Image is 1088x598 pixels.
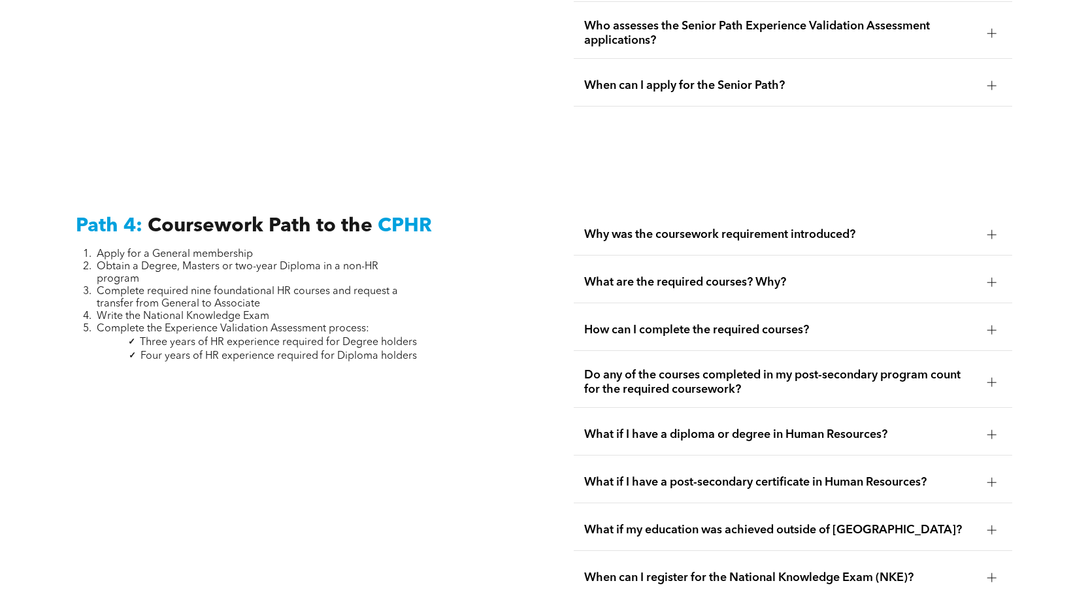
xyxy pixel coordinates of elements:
[584,427,977,442] span: What if I have a diploma or degree in Human Resources?
[584,227,977,242] span: Why was the coursework requirement introduced?
[378,216,432,236] span: CPHR
[97,311,269,322] span: Write the National Knowledge Exam
[584,323,977,337] span: How can I complete the required courses?
[584,475,977,490] span: What if I have a post-secondary certificate in Human Resources?
[584,275,977,290] span: What are the required courses? Why?
[140,351,417,361] span: Four years of HR experience required for Diploma holders
[76,216,142,236] span: Path 4:
[97,324,369,334] span: Complete the Experience Validation Assessment process:
[584,78,977,93] span: When can I apply for the Senior Path?
[140,337,417,348] span: Three years of HR experience required for Degree holders
[584,523,977,537] span: What if my education was achieved outside of [GEOGRAPHIC_DATA]?
[97,286,398,309] span: Complete required nine foundational HR courses and request a transfer from General to Associate
[584,19,977,48] span: Who assesses the Senior Path Experience Validation Assessment applications?
[148,216,372,236] span: Coursework Path to the
[584,368,977,397] span: Do any of the courses completed in my post-secondary program count for the required coursework?
[97,261,378,284] span: Obtain a Degree, Masters or two-year Diploma in a non-HR program
[584,571,977,585] span: When can I register for the National Knowledge Exam (NKE)?
[97,249,253,259] span: Apply for a General membership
